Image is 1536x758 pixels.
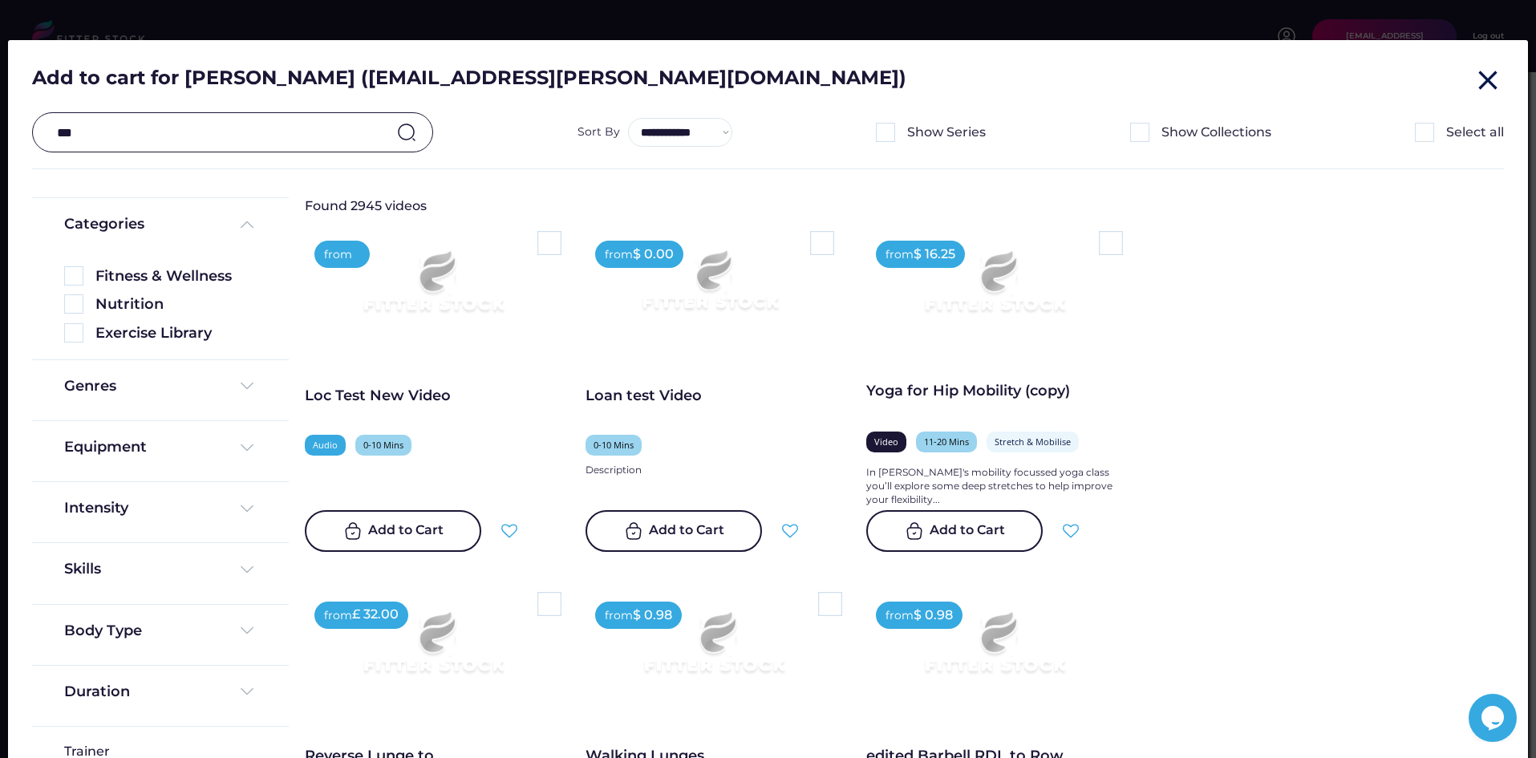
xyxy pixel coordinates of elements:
[64,559,104,579] div: Skills
[64,214,144,234] div: Categories
[237,215,257,234] img: Frame%20%285%29.svg
[649,521,724,541] div: Add to Cart
[605,608,633,624] div: from
[305,197,465,215] div: Found 2945 videos
[892,231,1097,347] img: Frame%2079%20%281%29.svg
[352,606,399,623] div: £ 32.00
[95,323,257,343] div: Exercise Library
[313,439,338,451] div: Audio
[397,123,416,142] img: search-normal.svg
[305,386,561,406] div: Loc Test New Video
[1415,123,1434,142] img: Rectangle%205126.svg
[237,376,257,395] img: Frame%20%284%29.svg
[363,439,403,451] div: 0-10 Mins
[64,498,128,518] div: Intensity
[64,266,83,286] img: Rectangle%205126.svg
[343,521,363,541] img: bag-tick-2%20%283%29.svg
[866,381,1123,401] div: Yoga for Hip Mobility (copy)
[237,682,257,701] img: Frame%20%284%29.svg
[914,606,953,624] div: $ 0.98
[32,64,1472,100] div: Add to cart for [PERSON_NAME] ([EMAIL_ADDRESS][PERSON_NAME][DOMAIN_NAME])
[633,606,672,624] div: $ 0.98
[578,124,620,140] div: Sort By
[1472,64,1504,96] button: close
[633,245,674,263] div: $ 0.00
[1469,694,1520,742] iframe: chat widget
[594,439,634,451] div: 0-10 Mins
[368,521,444,541] div: Add to Cart
[886,247,914,263] div: from
[64,437,147,457] div: Equipment
[907,124,986,141] div: Show Series
[586,464,834,477] div: Description
[818,592,842,616] img: Rectangle%205126.svg
[330,592,536,707] img: Frame%2079%20%281%29.svg
[874,436,898,448] div: Video
[866,466,1123,506] div: In [PERSON_NAME]'s mobility focussed yoga class you’ll explore some deep stretches to help improv...
[886,608,914,624] div: from
[610,231,809,343] img: Frame%2079%20%281%29.svg
[237,560,257,579] img: Frame%20%284%29.svg
[914,245,955,263] div: $ 16.25
[930,521,1005,541] div: Add to Cart
[905,521,924,541] img: bag-tick-2%20%283%29.svg
[1446,124,1504,141] div: Select all
[924,436,969,448] div: 11-20 Mins
[586,386,834,406] div: Loan test Video
[892,592,1097,707] img: Frame%2079%20%281%29.svg
[64,376,116,396] div: Genres
[95,266,257,286] div: Fitness & Wellness
[605,247,633,263] div: from
[64,682,130,702] div: Duration
[324,608,352,624] div: from
[330,231,536,347] img: Frame%2079%20%281%29.svg
[324,247,352,263] div: from
[611,592,817,707] img: Frame%2079%20%281%29.svg
[1161,124,1271,141] div: Show Collections
[64,621,142,641] div: Body Type
[237,621,257,640] img: Frame%20%284%29.svg
[95,294,257,314] div: Nutrition
[237,438,257,457] img: Frame%20%284%29.svg
[537,592,561,616] img: Rectangle%205126.svg
[1099,231,1123,255] img: Rectangle%205126.svg
[537,231,561,255] img: Rectangle%205126.svg
[237,499,257,518] img: Frame%20%284%29.svg
[64,294,83,314] img: Rectangle%205126.svg
[624,521,643,541] img: bag-tick-2%20%283%29.svg
[995,436,1071,448] div: Stretch & Mobilise
[64,323,83,343] img: Rectangle%205126.svg
[1130,123,1149,142] img: Rectangle%205126.svg
[876,123,895,142] img: Rectangle%205126.svg
[810,231,834,255] img: Rectangle%205126.svg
